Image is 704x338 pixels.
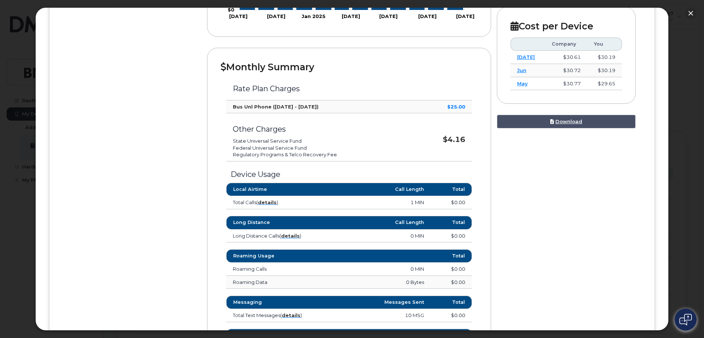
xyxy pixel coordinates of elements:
span: ( ) [280,312,302,318]
td: $0.00 [431,276,472,289]
a: details [258,199,277,205]
a: details [281,233,300,239]
td: $0.00 [431,263,472,276]
td: $0.00 [431,309,472,322]
th: Total [431,216,472,229]
th: Local Airtime [226,183,328,196]
th: Call Length [328,216,431,229]
td: 0 MIN [328,230,431,243]
th: Long Distance [226,216,328,229]
span: ( ) [280,233,301,239]
th: Roaming Usage [226,249,328,263]
th: Total [431,249,472,263]
td: Roaming Calls [226,263,328,276]
h3: Device Usage [226,170,472,178]
td: $0.00 [431,196,472,209]
th: Messaging [226,296,328,309]
td: Total Text Messages [226,309,328,322]
td: 0 MIN [328,263,431,276]
td: 1 MIN [328,196,431,209]
th: Call Length [328,183,431,196]
span: ( ) [256,199,278,205]
a: details [282,312,301,318]
th: Total [431,296,472,309]
td: 0 Bytes [328,276,431,289]
img: Open chat [679,314,692,325]
td: $0.00 [431,230,472,243]
td: Long Distance Calls [226,230,328,243]
td: Roaming Data [226,276,328,289]
td: Total Calls [226,196,328,209]
th: Total [431,183,472,196]
th: Messages Sent [328,296,431,309]
td: 10 MSG [328,309,431,322]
